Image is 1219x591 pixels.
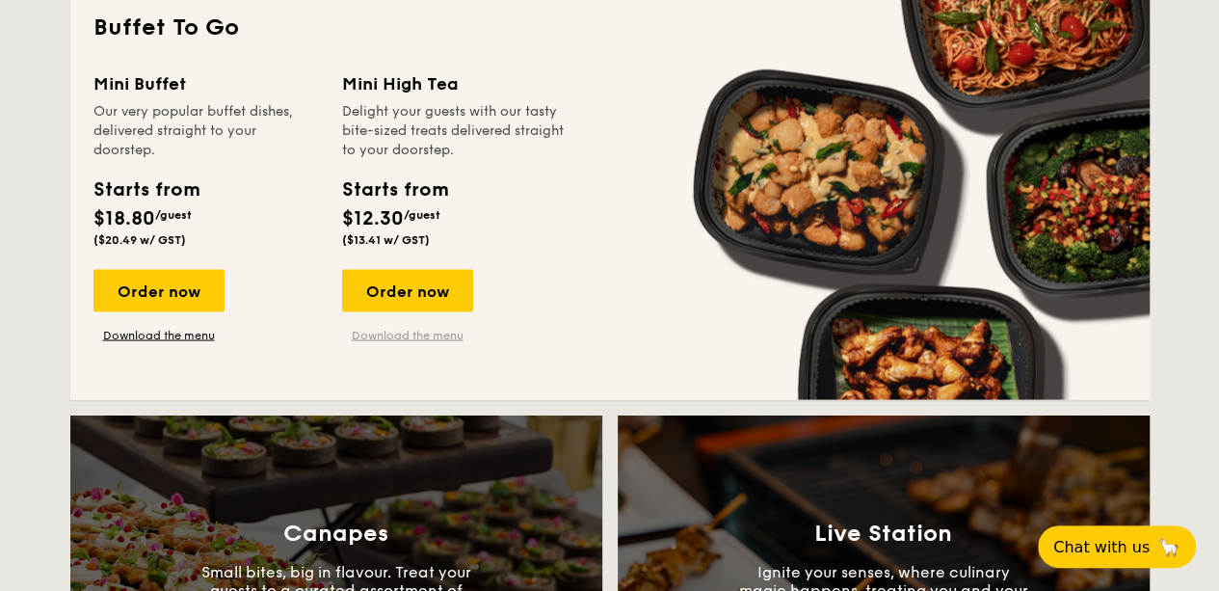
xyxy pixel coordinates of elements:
[93,327,225,342] a: Download the menu
[155,207,192,221] span: /guest
[93,175,199,203] div: Starts from
[283,520,388,547] h3: Canapes
[1157,536,1180,558] span: 🦙
[93,70,319,97] div: Mini Buffet
[342,327,473,342] a: Download the menu
[93,13,1126,43] h2: Buffet To Go
[404,207,440,221] span: /guest
[93,232,186,246] span: ($20.49 w/ GST)
[93,269,225,311] div: Order now
[342,269,473,311] div: Order now
[1038,525,1196,568] button: Chat with us🦙
[1053,538,1150,556] span: Chat with us
[93,101,319,159] div: Our very popular buffet dishes, delivered straight to your doorstep.
[342,101,568,159] div: Delight your guests with our tasty bite-sized treats delivered straight to your doorstep.
[342,206,404,229] span: $12.30
[93,206,155,229] span: $18.80
[342,70,568,97] div: Mini High Tea
[342,175,447,203] div: Starts from
[342,232,430,246] span: ($13.41 w/ GST)
[814,520,952,547] h3: Live Station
